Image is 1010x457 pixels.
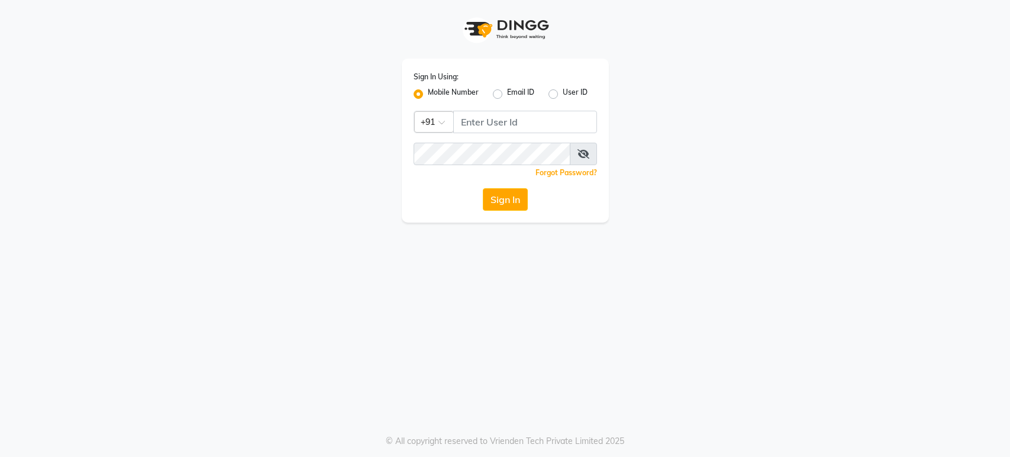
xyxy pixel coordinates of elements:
input: Username [453,111,597,133]
input: Username [414,143,570,165]
button: Sign In [483,188,528,211]
label: User ID [563,87,588,101]
a: Forgot Password? [535,168,597,177]
img: logo1.svg [458,12,553,47]
label: Mobile Number [428,87,479,101]
label: Email ID [507,87,534,101]
label: Sign In Using: [414,72,459,82]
